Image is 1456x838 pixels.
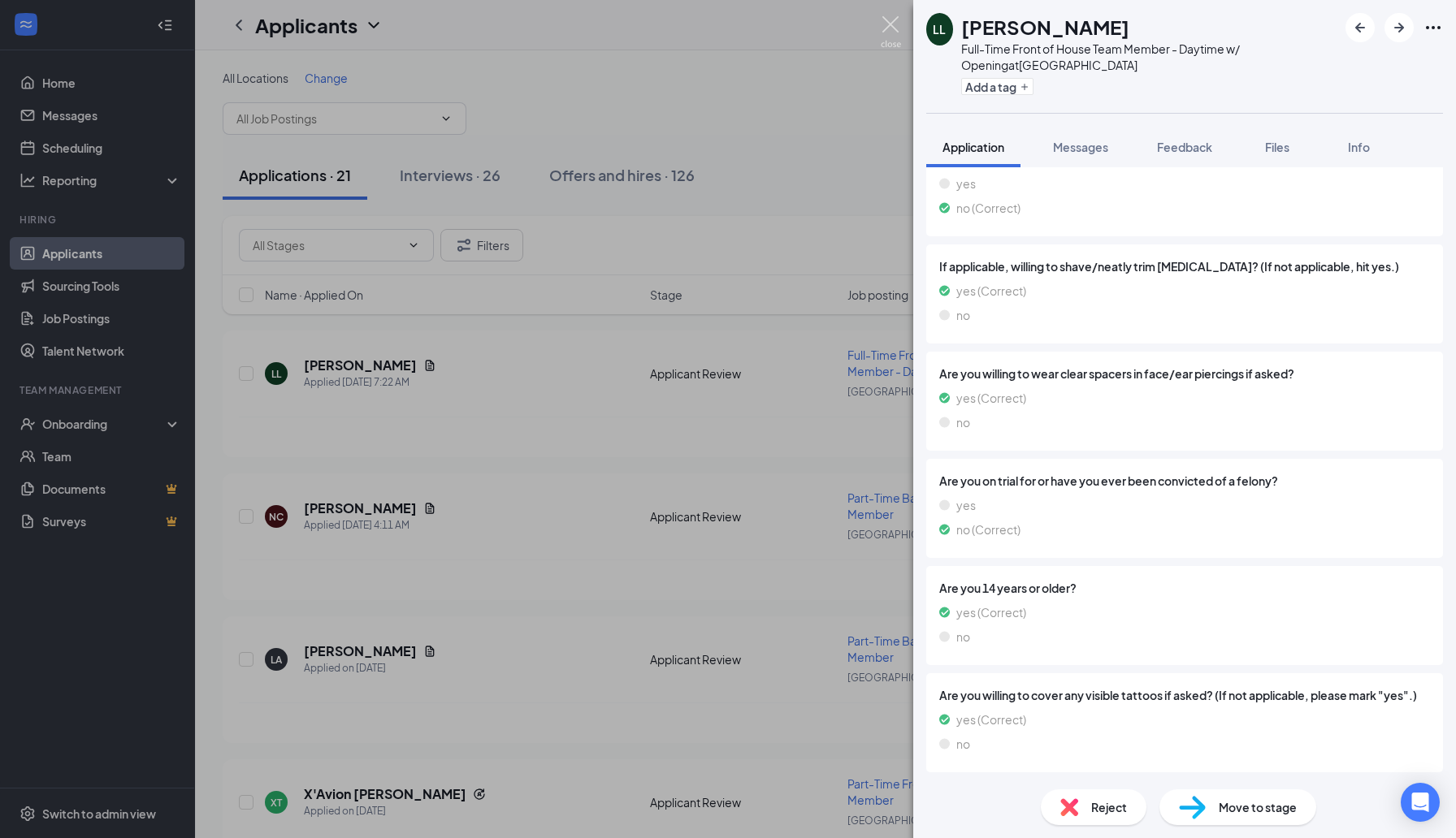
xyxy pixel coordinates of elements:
span: If applicable, willing to shave/neatly trim [MEDICAL_DATA]? (If not applicable, hit yes.) [939,257,1430,275]
span: Are you willing to cover any visible tattoos if asked? (If not applicable, please mark "yes".) [939,686,1430,704]
span: Info [1348,140,1370,154]
svg: ArrowRight [1389,18,1409,37]
span: yes (Correct) [956,603,1026,621]
div: LL [933,21,946,37]
span: yes (Correct) [956,282,1026,300]
div: Open Intercom Messenger [1401,783,1440,822]
div: Full-Time Front of House Team Member - Daytime w/ Opening at [GEOGRAPHIC_DATA] [961,41,1337,73]
svg: ArrowLeftNew [1350,18,1370,37]
span: Are you 14 years or older? [939,579,1430,597]
span: Reject [1091,798,1127,816]
span: yes (Correct) [956,389,1026,407]
button: ArrowRight [1384,13,1414,42]
span: no [956,628,970,646]
span: no [956,413,970,431]
span: Files [1265,140,1289,154]
span: yes [956,175,976,192]
span: no [956,735,970,753]
span: no (Correct) [956,521,1020,538]
span: Are you on trial for or have you ever been convicted of a felony? [939,472,1430,490]
span: Application [942,140,1004,154]
span: Messages [1053,140,1108,154]
button: ArrowLeftNew [1345,13,1375,42]
span: Feedback [1157,140,1212,154]
svg: Plus [1020,82,1029,92]
span: yes (Correct) [956,711,1026,728]
h1: [PERSON_NAME] [961,13,1129,41]
span: Move to stage [1219,798,1297,816]
span: no [956,306,970,324]
span: Are you willing to wear clear spacers in face/ear piercings if asked? [939,365,1430,382]
svg: Ellipses [1423,18,1443,37]
span: no (Correct) [956,199,1020,217]
button: PlusAdd a tag [961,78,1033,95]
span: yes [956,496,976,514]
